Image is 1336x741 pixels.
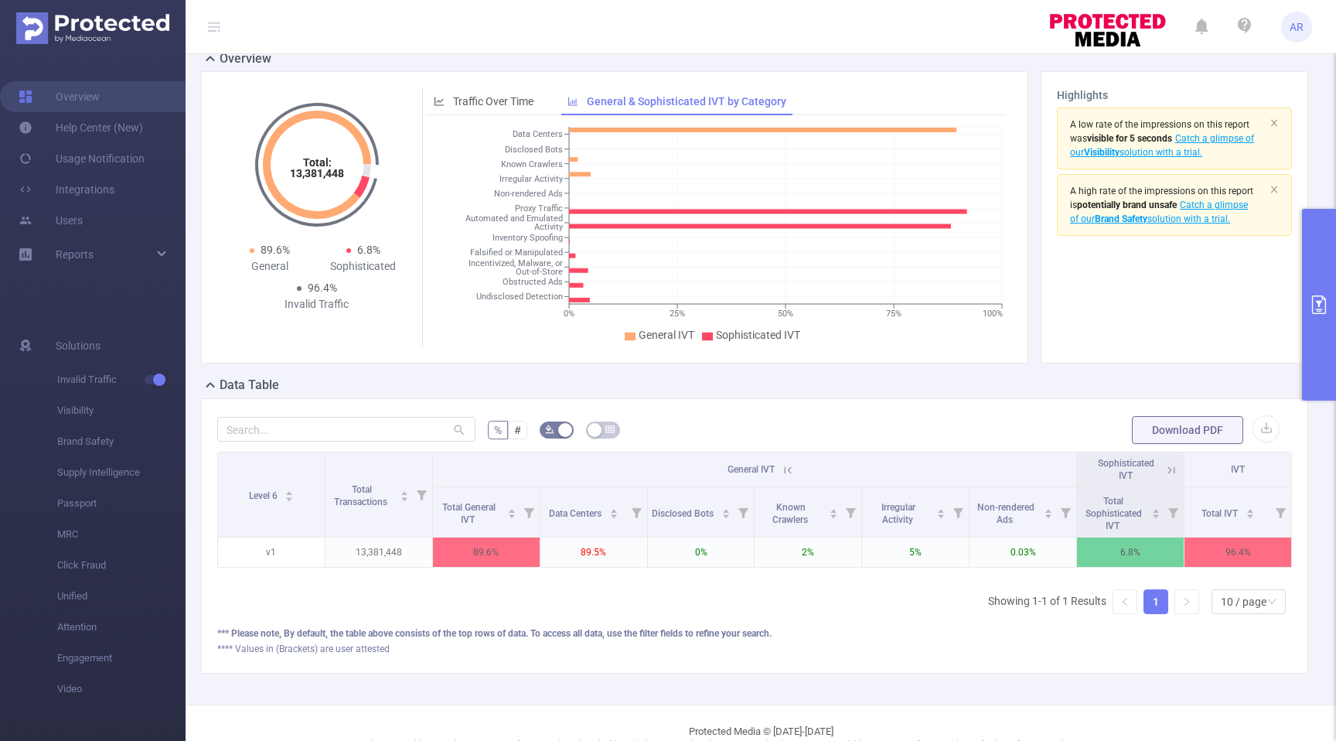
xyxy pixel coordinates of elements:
[433,538,540,567] p: 89.6%
[505,145,563,155] tspan: Disclosed Bots
[1113,589,1137,614] li: Previous Page
[1201,508,1240,519] span: Total IVT
[261,244,290,256] span: 89.6%
[1087,133,1172,144] b: visible for 5 seconds
[56,248,94,261] span: Reports
[609,507,619,516] div: Sort
[549,508,604,519] span: Data Centers
[1132,416,1243,444] button: Download PDF
[1098,458,1154,481] span: Sophisticated IVT
[217,627,1292,640] div: *** Please note, By default, the table above consists of the top rows of data. To access all data...
[947,487,969,537] i: Filter menu
[1174,589,1199,614] li: Next Page
[19,205,83,236] a: Users
[840,487,861,537] i: Filter menu
[518,487,540,537] i: Filter menu
[1152,507,1160,511] i: icon: caret-up
[1267,597,1276,608] i: icon: down
[830,512,838,517] i: icon: caret-down
[1270,181,1279,198] button: icon: close
[308,282,337,294] span: 96.4%
[217,417,475,442] input: Search...
[302,156,331,169] tspan: Total:
[721,512,730,517] i: icon: caret-down
[1152,512,1160,517] i: icon: caret-down
[670,309,685,319] tspan: 25%
[652,508,716,519] span: Disclosed Bots
[1231,464,1245,475] span: IVT
[57,457,186,488] span: Supply Intelligence
[625,487,647,537] i: Filter menu
[610,512,619,517] i: icon: caret-down
[886,309,901,319] tspan: 75%
[1070,186,1253,196] span: A high rate of the impressions on this report
[317,258,411,275] div: Sophisticated
[1077,538,1184,567] p: 6.8%
[1270,487,1291,537] i: Filter menu
[357,244,380,256] span: 6.8%
[19,143,145,174] a: Usage Notification
[1085,496,1142,531] span: Total Sophisticated IVT
[325,538,432,567] p: 13,381,448
[936,507,946,516] div: Sort
[217,642,1292,656] div: **** Values in (Brackets) are user attested
[1077,200,1177,210] b: potentially brand unsafe
[1270,185,1279,194] i: icon: close
[732,487,754,537] i: Filter menu
[977,502,1034,525] span: Non-rendered Ads
[1045,507,1053,511] i: icon: caret-up
[19,174,114,205] a: Integrations
[57,550,186,581] span: Click Fraud
[587,95,786,108] span: General & Sophisticated IVT by Category
[492,233,563,243] tspan: Inventory Spoofing
[610,507,619,511] i: icon: caret-up
[545,425,554,434] i: icon: bg-colors
[494,424,502,436] span: %
[507,512,516,517] i: icon: caret-down
[334,484,390,507] span: Total Transactions
[516,267,563,277] tspan: Out-of-Store
[540,538,647,567] p: 89.5%
[1045,512,1053,517] i: icon: caret-down
[19,112,143,143] a: Help Center (New)
[988,589,1106,614] li: Showing 1-1 of 1 Results
[728,464,775,475] span: General IVT
[476,292,563,302] tspan: Undisclosed Detection
[639,329,694,341] span: General IVT
[772,502,810,525] span: Known Crawlers
[513,130,563,140] tspan: Data Centers
[57,364,186,395] span: Invalid Traffic
[1070,119,1249,130] span: A low rate of the impressions on this report
[1120,597,1130,606] i: icon: left
[862,538,969,567] p: 5%
[983,309,1003,319] tspan: 100%
[218,538,325,567] p: v1
[778,309,793,319] tspan: 50%
[1070,133,1172,144] span: was
[470,248,563,258] tspan: Falsified or Manipulated
[507,507,516,511] i: icon: caret-up
[1290,12,1304,43] span: AR
[1044,507,1053,516] div: Sort
[270,296,363,312] div: Invalid Traffic
[1270,114,1279,131] button: icon: close
[1070,200,1177,210] span: is
[514,424,521,436] span: #
[1182,597,1191,606] i: icon: right
[1143,589,1168,614] li: 1
[249,490,280,501] span: Level 6
[501,159,563,169] tspan: Known Crawlers
[1246,512,1254,517] i: icon: caret-down
[567,96,578,107] i: icon: bar-chart
[469,258,563,268] tspan: Incentivized, Malware, or
[494,189,563,199] tspan: Non-rendered Ads
[605,425,615,434] i: icon: table
[56,239,94,270] a: Reports
[285,489,294,493] i: icon: caret-up
[830,507,838,511] i: icon: caret-up
[564,309,574,319] tspan: 0%
[16,12,169,44] img: Protected Media
[1144,590,1167,613] a: 1
[1246,507,1254,511] i: icon: caret-up
[220,376,279,394] h2: Data Table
